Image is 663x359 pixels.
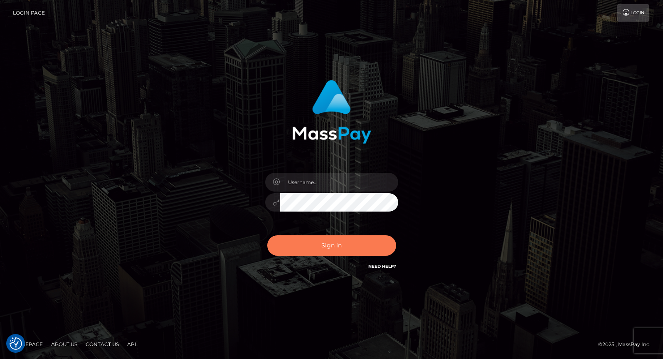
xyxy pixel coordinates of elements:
a: Login Page [13,4,45,22]
a: API [124,338,140,351]
a: Need Help? [368,264,396,269]
button: Consent Preferences [10,337,22,350]
div: © 2025 , MassPay Inc. [598,340,657,349]
a: Login [617,4,649,22]
button: Sign in [267,235,396,256]
a: Contact Us [82,338,122,351]
a: Homepage [9,338,46,351]
img: Revisit consent button [10,337,22,350]
img: MassPay Login [292,80,371,144]
a: About Us [48,338,81,351]
input: Username... [280,173,398,192]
